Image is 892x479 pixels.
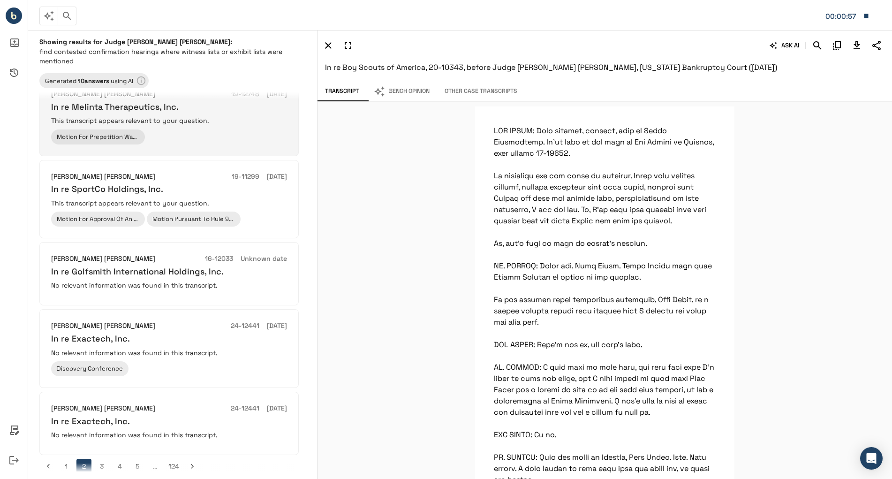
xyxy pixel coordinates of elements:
[51,416,287,426] h6: In re Exactech, Inc.
[185,459,200,474] button: Go to next page
[849,38,865,53] button: Download Transcript
[51,129,145,144] div: Motion For Prepetition Wages, Compensation, And Employee Benefits
[39,77,139,85] span: Generated using AI
[51,321,155,331] h6: [PERSON_NAME] [PERSON_NAME]
[51,183,287,194] h6: In re SportCo Holdings, Inc.
[51,281,287,290] p: No relevant information was found in this transcript.
[51,212,145,227] div: Motion For Approval Of An Asset Purchase Agreement
[51,101,287,112] h6: In re Melinta Therapeutics, Inc.
[437,82,525,101] button: Other Case Transcripts
[51,89,155,99] h6: [PERSON_NAME] [PERSON_NAME]
[267,321,287,331] h6: [DATE]
[39,73,149,88] div: Learn more about your results
[241,254,287,264] h6: Unknown date
[130,459,145,474] button: Go to page 5
[231,403,259,414] h6: 24-12441
[325,62,777,72] span: In re Boy Scouts of America, 20-10343, before Judge [PERSON_NAME] [PERSON_NAME], [US_STATE] Bankr...
[51,430,287,440] p: No relevant information was found in this transcript.
[147,212,241,227] div: Motion Pursuant To Rule 9019 For Approval Of A Settlement
[821,6,874,26] button: Matter: 442885.2
[166,459,182,474] button: Go to page 124
[76,459,91,474] button: page 2
[51,361,129,376] div: Discovery Conference
[51,348,287,357] p: No relevant information was found in this transcript.
[51,266,287,277] h6: In re Golfsmith International Holdings, Inc.
[232,172,259,182] h6: 19-11299
[860,447,883,470] div: Open Intercom Messenger
[41,459,56,474] button: Go to previous page
[51,333,287,344] h6: In re Exactech, Inc.
[112,459,127,474] button: Go to page 4
[51,254,155,264] h6: [PERSON_NAME] [PERSON_NAME]
[809,38,825,53] button: Search
[267,403,287,414] h6: [DATE]
[869,38,884,53] button: Share Transcript
[51,365,129,373] span: Discovery Conference
[39,47,306,66] p: find contested confirmation hearings where witness lists or exhibit lists were mentioned
[59,459,74,474] button: Go to page 1
[39,459,299,474] nav: pagination navigation
[51,133,145,141] span: Motion For Prepetition Wages, Compensation, And Employee Benefits
[317,82,366,101] button: Transcript
[39,38,306,46] h6: Showing results for Judge [PERSON_NAME] [PERSON_NAME]:
[231,89,259,99] h6: 19-12748
[768,38,801,53] button: ASK AI
[231,321,259,331] h6: 24-12441
[267,172,287,182] h6: [DATE]
[51,198,287,208] p: This transcript appears relevant to your question.
[267,89,287,99] h6: [DATE]
[94,459,109,474] button: Go to page 3
[825,10,858,23] div: Matter: 442885.2
[366,82,437,101] button: Bench Opinion
[51,116,287,125] p: This transcript appears relevant to your question.
[51,403,155,414] h6: [PERSON_NAME] [PERSON_NAME]
[51,172,155,182] h6: [PERSON_NAME] [PERSON_NAME]
[147,215,241,223] span: Motion Pursuant To Rule 9019 For Approval Of A Settlement
[829,38,845,53] button: Copy Citation
[78,77,109,85] b: 10 answer s
[148,462,163,471] div: …
[51,215,145,223] span: Motion For Approval Of An Asset Purchase Agreement
[205,254,233,264] h6: 16-12033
